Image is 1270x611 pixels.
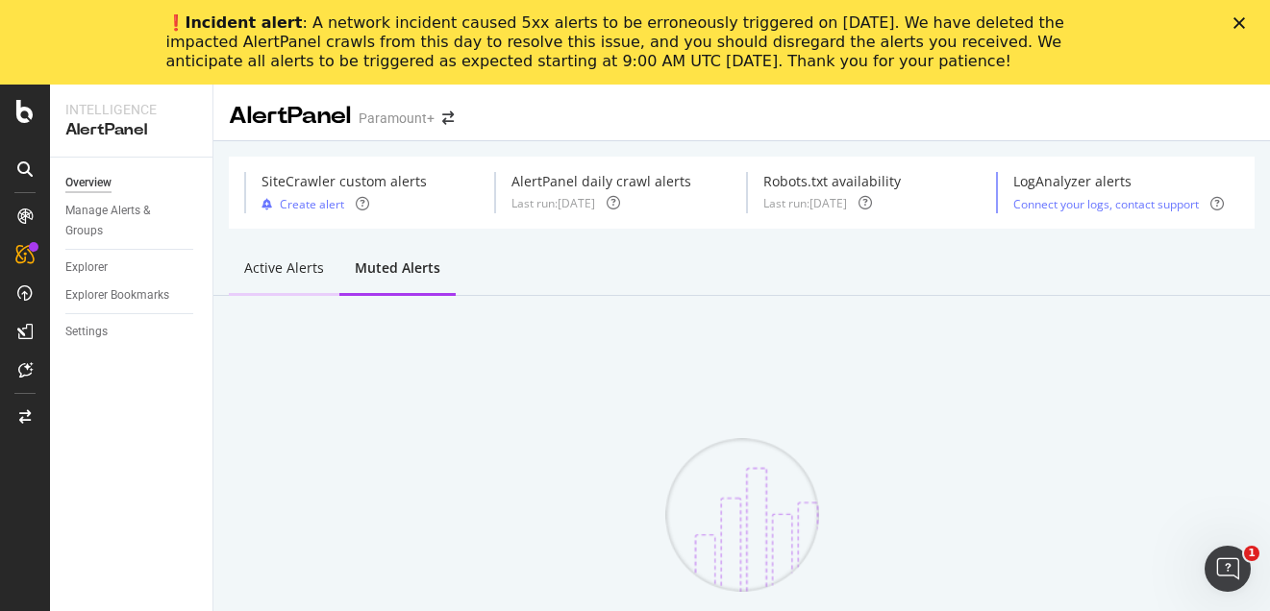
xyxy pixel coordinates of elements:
button: Create alert [261,195,344,213]
a: Manage Alerts & Groups [65,201,199,241]
a: Settings [65,322,199,342]
div: Robots.txt availability [763,172,901,191]
span: 1 [1244,546,1259,561]
div: Active alerts [244,258,324,278]
img: D5gwCB1s.png [665,438,819,592]
div: SiteCrawler custom alerts [261,172,427,191]
div: Settings [65,322,108,342]
b: Incident alert [186,13,303,32]
div: AlertPanel daily crawl alerts [511,172,691,191]
div: Paramount+ [359,109,435,128]
div: Intelligence [65,100,197,119]
a: Explorer Bookmarks [65,285,199,305]
a: Explorer [65,257,199,278]
div: Explorer [65,257,108,278]
button: Connect your logs, contact support [1013,195,1199,213]
a: Connect your logs, contact support [1013,196,1199,212]
div: Close [1233,17,1253,29]
div: Last run: [DATE] [763,195,847,211]
div: arrow-right-arrow-left [442,111,454,125]
div: ❗️ : A network incident caused 5xx alerts to be erroneously triggered on [DATE]. We have deleted ... [166,13,1074,71]
div: Overview [65,173,112,193]
div: AlertPanel [65,119,197,141]
a: Overview [65,173,199,193]
div: Last run: [DATE] [511,195,595,211]
div: Explorer Bookmarks [65,285,169,305]
iframe: Intercom live chat [1205,546,1251,592]
div: AlertPanel [229,100,351,133]
div: Manage Alerts & Groups [65,201,181,241]
div: Create alert [280,196,344,212]
div: LogAnalyzer alerts [1013,172,1224,191]
div: Muted alerts [355,258,440,278]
